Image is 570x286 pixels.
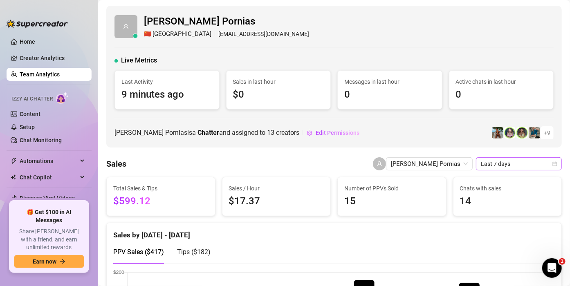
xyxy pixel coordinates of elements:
span: $17.37 [229,194,324,209]
h4: Sales [106,158,126,170]
span: Tips ( $182 ) [177,248,211,256]
span: Total Sales & Tips [113,184,209,193]
span: Irvin Pornias [391,158,468,170]
a: Home [20,38,35,45]
span: Share [PERSON_NAME] with a friend, and earn unlimited rewards [14,228,84,252]
span: Earn now [33,258,56,265]
img: AI Chatter [56,92,69,104]
div: [EMAIL_ADDRESS][DOMAIN_NAME] [144,29,309,39]
a: Team Analytics [20,71,60,78]
span: user [377,161,382,167]
a: Discover Viral Videos [20,195,75,201]
span: setting [307,130,312,136]
b: Chatter [197,129,219,136]
a: Creator Analytics [20,51,85,65]
span: [PERSON_NAME] Pornias is a and assigned to creators [114,127,299,138]
span: Sales / Hour [229,184,324,193]
span: 0 [456,87,547,103]
span: calendar [552,161,557,166]
a: Setup [20,124,35,130]
span: Automations [20,154,78,168]
span: PPV Sales ( $417 ) [113,248,164,256]
img: Eavnc [529,127,540,139]
span: Active chats in last hour [456,77,547,86]
img: jadesummersss [516,127,528,139]
span: Chats with sales [460,184,555,193]
span: arrow-right [60,259,65,264]
iframe: Intercom live chat [542,258,562,278]
span: 9 minutes ago [121,87,213,103]
a: Content [20,111,40,117]
span: + 9 [544,128,550,137]
span: 15 [344,194,440,209]
span: 🇨🇳 [144,29,152,39]
span: 1 [559,258,566,265]
span: Number of PPVs Sold [344,184,440,193]
span: Last Activity [121,77,213,86]
span: 0 [344,87,435,103]
span: 🎁 Get $100 in AI Messages [14,208,84,224]
span: 13 [267,129,274,136]
span: [GEOGRAPHIC_DATA] [153,29,211,39]
span: Edit Permissions [316,130,359,136]
span: $0 [233,87,324,103]
span: Messages in last hour [344,77,435,86]
span: Chat Copilot [20,171,78,184]
img: logo-BBDzfeDw.svg [7,20,68,28]
span: thunderbolt [11,158,17,164]
a: Chat Monitoring [20,137,62,143]
img: Chat Copilot [11,174,16,180]
span: Last 7 days [481,158,557,170]
img: jadetv [504,127,516,139]
span: user [123,24,129,29]
button: Edit Permissions [306,126,360,139]
img: Libby [492,127,503,139]
span: 14 [460,194,555,209]
span: Live Metrics [121,56,157,65]
button: Earn nowarrow-right [14,255,84,268]
div: Sales by [DATE] - [DATE] [113,223,555,241]
span: [PERSON_NAME] Pornias [144,14,309,29]
span: Sales in last hour [233,77,324,86]
span: $599.12 [113,194,209,209]
span: Izzy AI Chatter [11,95,53,103]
